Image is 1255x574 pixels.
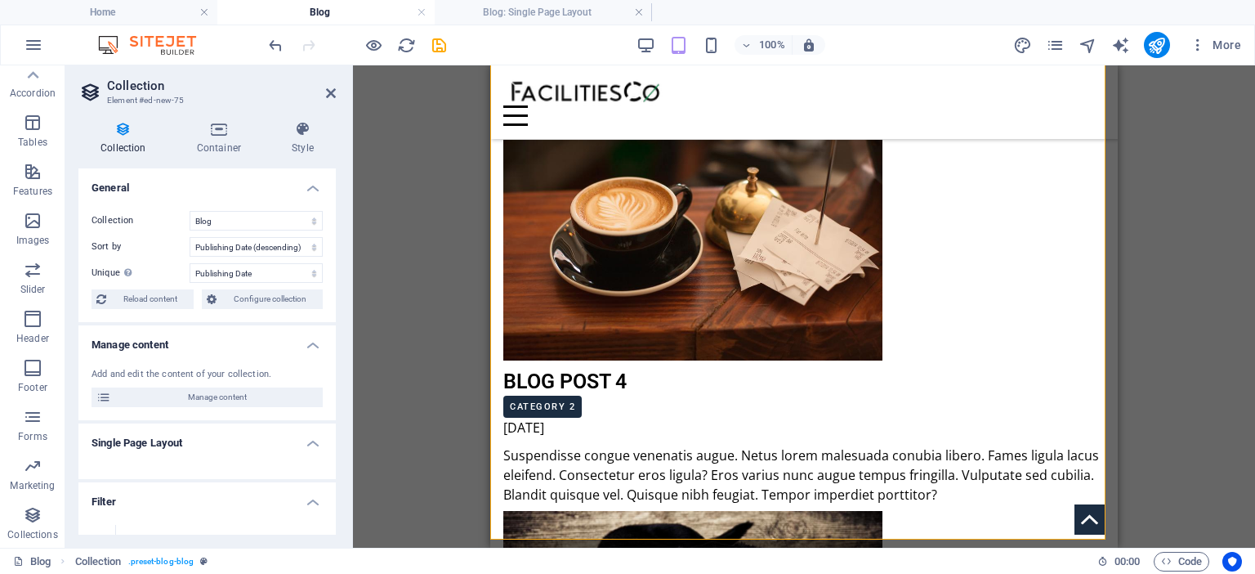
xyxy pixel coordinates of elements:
[1111,35,1131,55] button: text_generator
[759,35,785,55] h6: 100%
[16,234,50,247] p: Images
[266,35,285,55] button: undo
[430,36,449,55] i: Save (Ctrl+S)
[75,552,122,572] span: Click to select. Double-click to edit
[1222,552,1242,572] button: Usercentrics
[397,36,416,55] i: Reload page
[1114,552,1140,572] span: 00 00
[92,237,190,257] label: Sort by
[200,557,208,566] i: This element is a customizable preset
[735,35,793,55] button: 100%
[18,381,47,394] p: Footer
[116,388,318,407] span: Manage content
[10,87,56,100] p: Accordion
[270,121,336,155] h4: Style
[266,36,285,55] i: Undo: Change image (Ctrl+Z)
[13,185,52,198] p: Features
[13,552,51,572] a: Click to cancel selection. Double-click to open Pages
[1079,35,1098,55] button: navigator
[92,211,190,231] label: Collection
[364,35,383,55] button: Click here to leave preview mode and continue editing
[18,430,47,443] p: Forms
[1183,32,1248,58] button: More
[1190,37,1241,53] span: More
[107,78,336,93] h2: Collection
[128,552,194,572] span: . preset-blog-blog
[1126,555,1128,567] span: :
[16,332,49,345] p: Header
[111,289,189,309] span: Reload content
[1144,32,1170,58] button: publish
[18,136,47,149] p: Tables
[20,283,46,296] p: Slider
[78,482,336,512] h4: Filter
[1154,552,1209,572] button: Code
[94,35,217,55] img: Editor Logo
[1013,35,1033,55] button: design
[202,289,323,309] button: Configure collection
[1111,36,1130,55] i: AI Writer
[78,168,336,198] h4: General
[396,35,416,55] button: reload
[10,479,55,492] p: Marketing
[435,3,652,21] h4: Blog: Single Page Layout
[802,38,816,52] i: On resize automatically adjust zoom level to fit chosen device.
[92,289,194,309] button: Reload content
[1147,36,1166,55] i: Publish
[92,388,323,407] button: Manage content
[221,289,318,309] span: Configure collection
[217,3,435,21] h4: Blog
[107,93,303,108] h3: Element #ed-new-75
[78,121,175,155] h4: Collection
[1097,552,1141,572] h6: Session time
[92,263,190,283] label: Unique
[429,35,449,55] button: save
[175,121,270,155] h4: Container
[75,552,208,572] nav: breadcrumb
[1161,552,1202,572] span: Code
[78,424,336,453] h4: Single Page Layout
[7,528,57,541] p: Collections
[78,325,336,355] h4: Manage content
[92,368,323,382] div: Add and edit the content of your collection.
[1046,36,1065,55] i: Pages (Ctrl+Alt+S)
[1046,35,1065,55] button: pages
[1079,36,1097,55] i: Navigator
